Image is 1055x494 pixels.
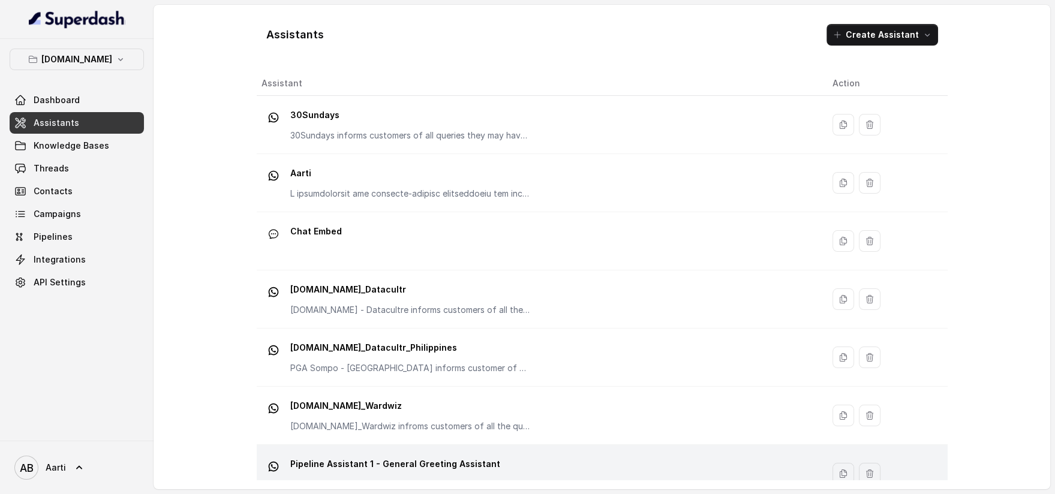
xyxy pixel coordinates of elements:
[29,10,125,29] img: light.svg
[41,52,112,67] p: [DOMAIN_NAME]
[10,89,144,111] a: Dashboard
[266,25,324,44] h1: Assistants
[46,462,66,474] span: Aarti
[34,254,86,266] span: Integrations
[10,49,144,70] button: [DOMAIN_NAME]
[10,249,144,270] a: Integrations
[20,462,34,474] text: AB
[290,222,342,241] p: Chat Embed
[34,162,69,174] span: Threads
[290,188,530,200] p: L ipsumdolorsit ame consecte-adipisc elitseddoeiu tem incidi ut lab etdol magna al enimadm ven qu...
[34,94,80,106] span: Dashboard
[290,396,530,415] p: [DOMAIN_NAME]_Wardwiz
[290,129,530,141] p: 30Sundays informs customers of all queries they may have regarding the products/ offerings
[290,362,530,374] p: PGA Sompo - [GEOGRAPHIC_DATA] informs customer of all queries they have related to any of the pro...
[290,338,530,357] p: [DOMAIN_NAME]_Datacultr_Philippines
[10,180,144,202] a: Contacts
[34,185,73,197] span: Contacts
[10,158,144,179] a: Threads
[290,106,530,125] p: 30Sundays
[10,135,144,156] a: Knowledge Bases
[10,451,144,484] a: Aarti
[10,272,144,293] a: API Settings
[34,140,109,152] span: Knowledge Bases
[10,203,144,225] a: Campaigns
[34,276,86,288] span: API Settings
[290,420,530,432] p: [DOMAIN_NAME]_Wardwiz infroms customers of all the queries related to the Wardwiz products/ plans...
[257,71,823,96] th: Assistant
[290,164,530,183] p: Aarti
[34,208,81,220] span: Campaigns
[823,71,948,96] th: Action
[290,304,530,316] p: [DOMAIN_NAME] - Datacultre informs customers of all the queries they have related to any of the p...
[290,280,530,299] p: [DOMAIN_NAME]_Datacultr
[826,24,938,46] button: Create Assistant
[10,226,144,248] a: Pipelines
[34,117,79,129] span: Assistants
[10,112,144,134] a: Assistants
[290,478,500,490] p: Pipeline Assistant 1 - General Greeting Assistant
[290,454,500,474] p: Pipeline Assistant 1 - General Greeting Assistant
[34,231,73,243] span: Pipelines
